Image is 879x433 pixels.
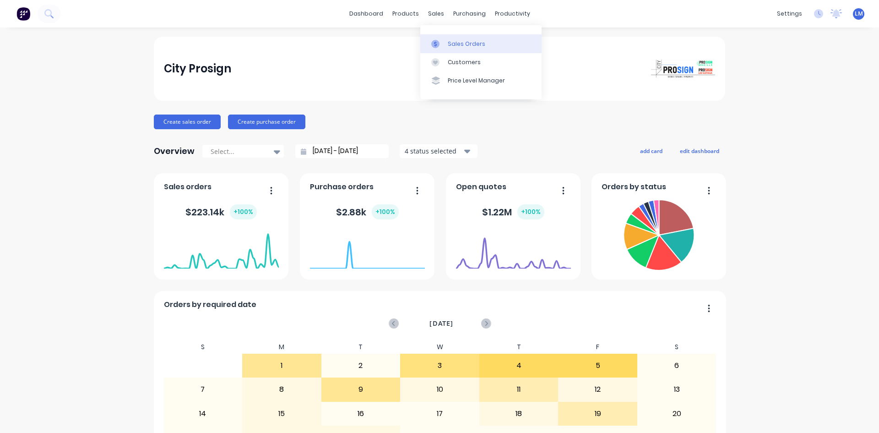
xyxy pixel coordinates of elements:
[185,204,257,219] div: $ 223.14k
[517,204,544,219] div: + 100 %
[480,402,558,425] div: 18
[401,402,479,425] div: 17
[448,58,481,66] div: Customers
[558,340,637,354] div: F
[164,402,242,425] div: 14
[559,378,637,401] div: 12
[164,181,212,192] span: Sales orders
[388,7,423,21] div: products
[336,204,399,219] div: $ 2.88k
[480,378,558,401] div: 11
[230,204,257,219] div: + 100 %
[243,354,321,377] div: 1
[163,340,243,354] div: S
[638,354,716,377] div: 6
[855,10,863,18] span: LM
[559,402,637,425] div: 19
[164,60,231,78] div: City Prosign
[480,354,558,377] div: 4
[322,402,400,425] div: 16
[321,340,401,354] div: T
[400,144,477,158] button: 4 status selected
[405,146,462,156] div: 4 status selected
[456,181,506,192] span: Open quotes
[423,7,449,21] div: sales
[634,145,668,157] button: add card
[322,378,400,401] div: 9
[674,145,725,157] button: edit dashboard
[164,378,242,401] div: 7
[482,204,544,219] div: $ 1.22M
[602,181,666,192] span: Orders by status
[401,354,479,377] div: 3
[154,142,195,160] div: Overview
[448,77,505,85] div: Price Level Manager
[479,340,559,354] div: T
[345,7,388,21] a: dashboard
[448,40,485,48] div: Sales Orders
[400,340,479,354] div: W
[637,340,716,354] div: S
[772,7,807,21] div: settings
[242,340,321,354] div: M
[243,402,321,425] div: 15
[401,378,479,401] div: 10
[243,378,321,401] div: 8
[310,181,374,192] span: Purchase orders
[449,7,490,21] div: purchasing
[651,60,715,78] img: City Prosign
[154,115,221,129] button: Create sales order
[490,7,535,21] div: productivity
[638,402,716,425] div: 20
[420,71,542,90] a: Price Level Manager
[322,354,400,377] div: 2
[429,318,453,329] span: [DATE]
[420,53,542,71] a: Customers
[16,7,30,21] img: Factory
[559,354,637,377] div: 5
[372,204,399,219] div: + 100 %
[638,378,716,401] div: 13
[228,115,305,129] button: Create purchase order
[420,34,542,53] a: Sales Orders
